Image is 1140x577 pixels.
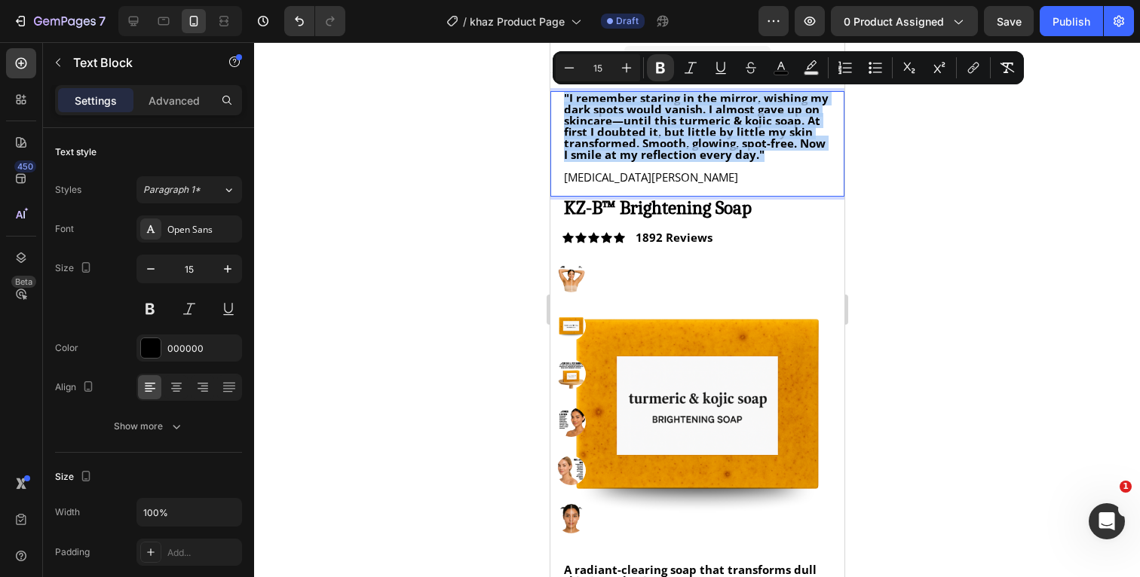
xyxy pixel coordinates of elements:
[167,342,238,356] div: 000000
[997,15,1022,28] span: Save
[6,6,112,36] button: 7
[167,546,238,560] div: Add...
[55,183,81,197] div: Styles
[984,6,1034,36] button: Save
[831,6,978,36] button: 0 product assigned
[14,160,36,172] div: 450
[55,505,80,519] div: Width
[55,222,74,236] div: Font
[844,14,944,29] span: 0 product assigned
[1120,481,1132,493] span: 1
[463,14,467,29] span: /
[470,14,565,29] span: khaz Product Page
[14,520,266,546] span: A radiant-clearing soap that transforms dull skin into glowing beauty.
[143,183,201,197] span: Paragraph 1*
[284,6,345,36] div: Undo/Redo
[136,176,242,203] button: Paragraph 1*
[114,419,184,434] div: Show more
[550,42,844,577] iframe: Design area
[55,413,242,440] button: Show more
[553,51,1024,84] div: Editor contextual toolbar
[1053,14,1090,29] div: Publish
[55,341,78,355] div: Color
[137,499,241,526] input: Auto
[149,93,200,108] p: Advanced
[616,14,639,28] span: Draft
[99,12,106,30] p: 7
[1040,6,1103,36] button: Publish
[55,545,90,559] div: Padding
[73,53,201,72] p: Text Block
[55,258,95,279] div: Size
[55,145,97,159] div: Text style
[55,377,97,398] div: Align
[75,93,117,108] p: Settings
[1089,503,1125,539] iframe: Intercom live chat
[167,223,238,237] div: Open Sans
[55,467,95,487] div: Size
[11,276,36,288] div: Beta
